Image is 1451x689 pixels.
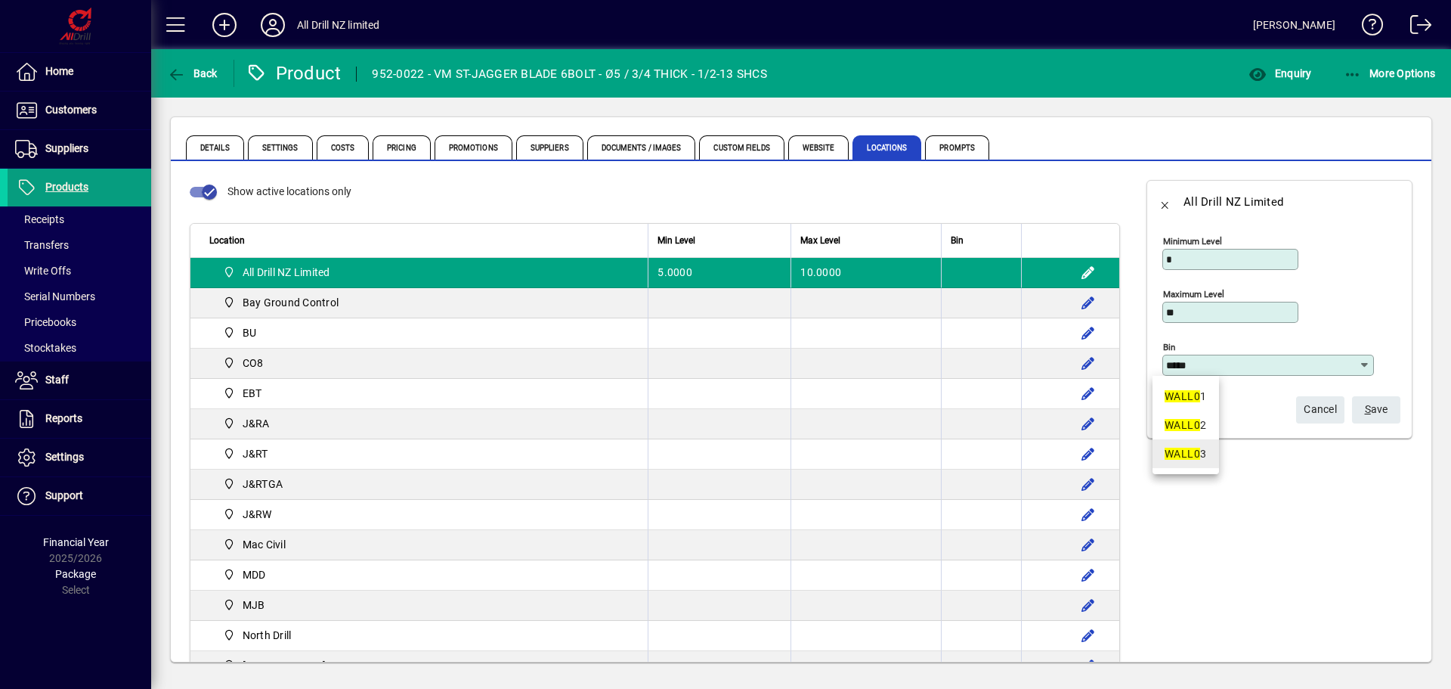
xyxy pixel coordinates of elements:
[217,354,269,372] span: CO8
[151,60,234,87] app-page-header-button: Back
[8,439,151,476] a: Settings
[788,135,849,160] span: Website
[249,11,297,39] button: Profile
[45,104,97,116] span: Customers
[1165,389,1207,405] div: 1
[243,295,339,310] span: Bay Ground Control
[1183,190,1283,214] div: All Drill NZ Limited
[435,135,512,160] span: Promotions
[227,185,351,197] span: Show active locations only
[1248,67,1311,79] span: Enquiry
[1163,342,1175,352] mat-label: Bin
[297,13,380,37] div: All Drill NZ limited
[243,355,264,371] span: CO8
[1165,446,1207,462] div: 3
[790,258,941,288] td: 10.0000
[1399,3,1432,52] a: Logout
[8,362,151,399] a: Staff
[55,568,96,580] span: Package
[209,232,245,249] span: Location
[1165,419,1200,431] em: WALL0
[8,258,151,284] a: Write Offs
[246,61,342,85] div: Product
[1350,3,1384,52] a: Knowledge Base
[243,658,326,673] span: [PERSON_NAME]
[1245,60,1315,87] button: Enquiry
[1163,289,1224,299] mat-label: Maximum level
[1296,396,1344,424] button: Cancel
[1147,184,1183,220] button: Back
[45,374,69,386] span: Staff
[217,626,297,644] span: North Drill
[243,386,262,401] span: EBT
[45,142,88,154] span: Suppliers
[45,489,83,501] span: Support
[45,451,84,463] span: Settings
[15,316,76,328] span: Pricebooks
[163,60,221,87] button: Back
[1165,390,1200,402] em: WALL0
[243,628,292,643] span: North Drill
[8,284,151,309] a: Serial Numbers
[699,135,784,160] span: Custom Fields
[200,11,249,39] button: Add
[800,232,840,249] span: Max Level
[217,293,345,312] span: Bay Ground Control
[516,135,583,160] span: Suppliers
[217,596,271,614] span: MJB
[372,62,767,86] div: 952-0022 - VM ST-JAGGER BLADE 6BOLT - Ø5 / 3/4 THICK - 1/2-13 SHCS
[1304,397,1337,422] span: Cancel
[657,232,695,249] span: Min Level
[8,206,151,232] a: Receipts
[317,135,370,160] span: Costs
[15,342,76,354] span: Stocktakes
[167,67,218,79] span: Back
[43,536,109,548] span: Financial Year
[243,476,283,492] span: J&RTGA
[852,135,921,160] span: Locations
[648,258,790,288] td: 5.0000
[243,446,268,461] span: J&RT
[217,566,271,584] span: MDD
[217,475,289,493] span: J&RTGA
[217,384,268,402] span: EBT
[951,232,964,249] span: Bin
[1340,60,1440,87] button: More Options
[1365,397,1388,422] span: ave
[217,656,332,675] span: Smythe
[587,135,696,160] span: Documents / Images
[217,445,274,463] span: J&RT
[45,412,82,424] span: Reports
[8,309,151,335] a: Pricebooks
[243,507,272,522] span: J&RW
[243,597,265,613] span: MJB
[1163,236,1222,247] mat-label: Minimum level
[217,414,276,433] span: J&RA
[243,265,330,280] span: All Drill NZ Limited
[1253,13,1335,37] div: [PERSON_NAME]
[8,477,151,515] a: Support
[217,263,336,281] span: All Drill NZ Limited
[1352,396,1400,424] button: Save
[1152,439,1219,468] mat-option: WALL03
[217,535,292,554] span: Mac Civil
[243,416,270,431] span: J&RA
[1165,417,1207,433] div: 2
[8,335,151,361] a: Stocktakes
[45,65,73,77] span: Home
[8,232,151,258] a: Transfers
[1165,448,1200,460] em: WALL0
[186,135,244,160] span: Details
[15,213,64,225] span: Receipts
[373,135,431,160] span: Pricing
[15,265,71,277] span: Write Offs
[45,181,88,193] span: Products
[8,130,151,168] a: Suppliers
[248,135,313,160] span: Settings
[1152,382,1219,411] mat-option: WALL01
[243,537,286,552] span: Mac Civil
[8,53,151,91] a: Home
[1152,411,1219,439] mat-option: WALL02
[8,92,151,129] a: Customers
